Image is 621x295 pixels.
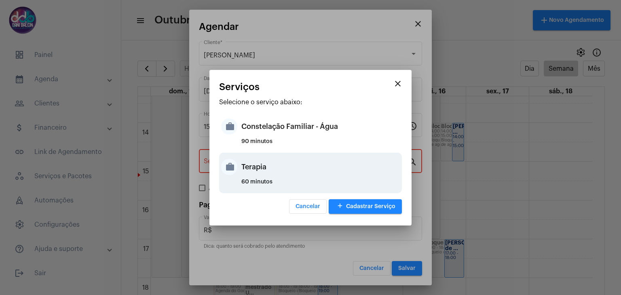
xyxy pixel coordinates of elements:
div: 60 minutos [241,179,400,191]
div: Terapia [241,155,400,179]
mat-icon: work [221,159,237,175]
span: Cancelar [296,204,320,209]
p: Selecione o serviço abaixo: [219,99,402,106]
mat-icon: close [393,79,403,88]
div: Constelação Familiar - Água [241,114,400,139]
span: Serviços [219,82,260,92]
button: Cancelar [289,199,327,214]
mat-icon: add [335,201,345,212]
span: Cadastrar Serviço [335,204,395,209]
div: 90 minutos [241,139,400,151]
button: Cadastrar Serviço [329,199,402,214]
mat-icon: work [221,118,237,135]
